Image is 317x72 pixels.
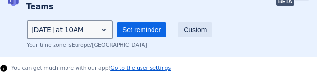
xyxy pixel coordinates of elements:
[27,41,309,49] span: Your time zone is Europe/[GEOGRAPHIC_DATA]
[117,22,166,37] button: Set reminder
[110,65,171,71] a: Go to the user settings
[178,22,212,37] button: Custom
[11,64,171,72] span: You can get much more with our app!
[122,22,161,37] span: Set reminder
[184,22,207,37] span: Custom
[98,24,109,36] span: open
